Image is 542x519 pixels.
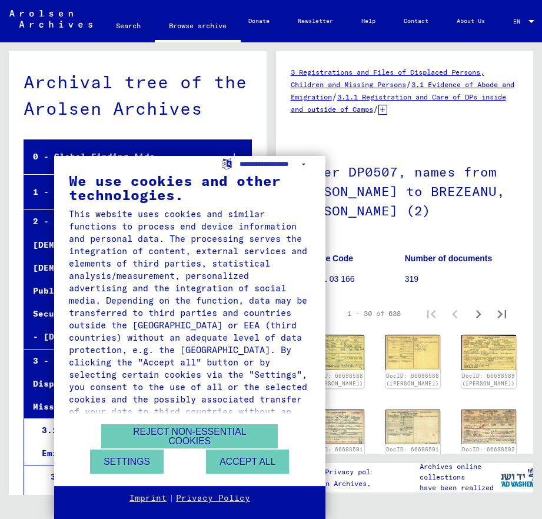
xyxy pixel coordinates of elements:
[69,174,311,202] div: We use cookies and other technologies.
[69,208,311,430] div: This website uses cookies and similar functions to process end device information and personal da...
[101,424,278,448] button: Reject non-essential cookies
[206,450,289,474] button: Accept all
[90,450,164,474] button: Settings
[176,493,250,504] a: Privacy Policy
[129,493,167,504] a: Imprint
